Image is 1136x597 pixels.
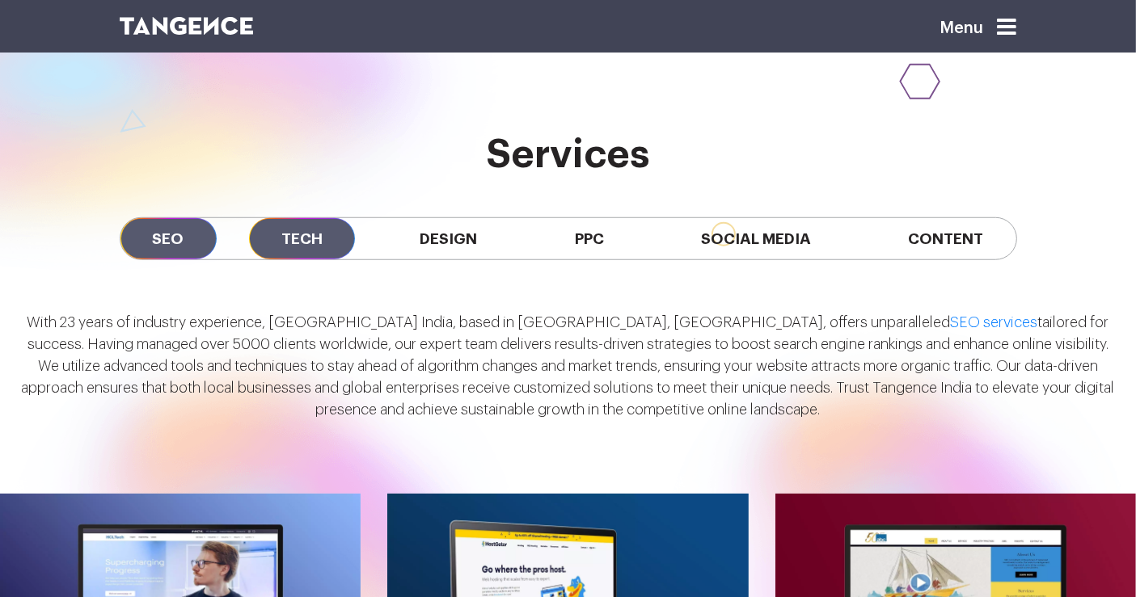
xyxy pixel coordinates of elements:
[951,315,1038,330] a: SEO services
[249,218,355,259] span: Tech
[876,218,1016,259] span: Content
[120,133,1017,177] h2: services
[20,312,1116,421] p: With 23 years of industry experience, [GEOGRAPHIC_DATA] India, based in [GEOGRAPHIC_DATA], [GEOGR...
[669,218,843,259] span: Social Media
[387,218,509,259] span: Design
[120,17,254,35] img: logo SVG
[120,218,217,259] span: SEO
[543,218,636,259] span: PPC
